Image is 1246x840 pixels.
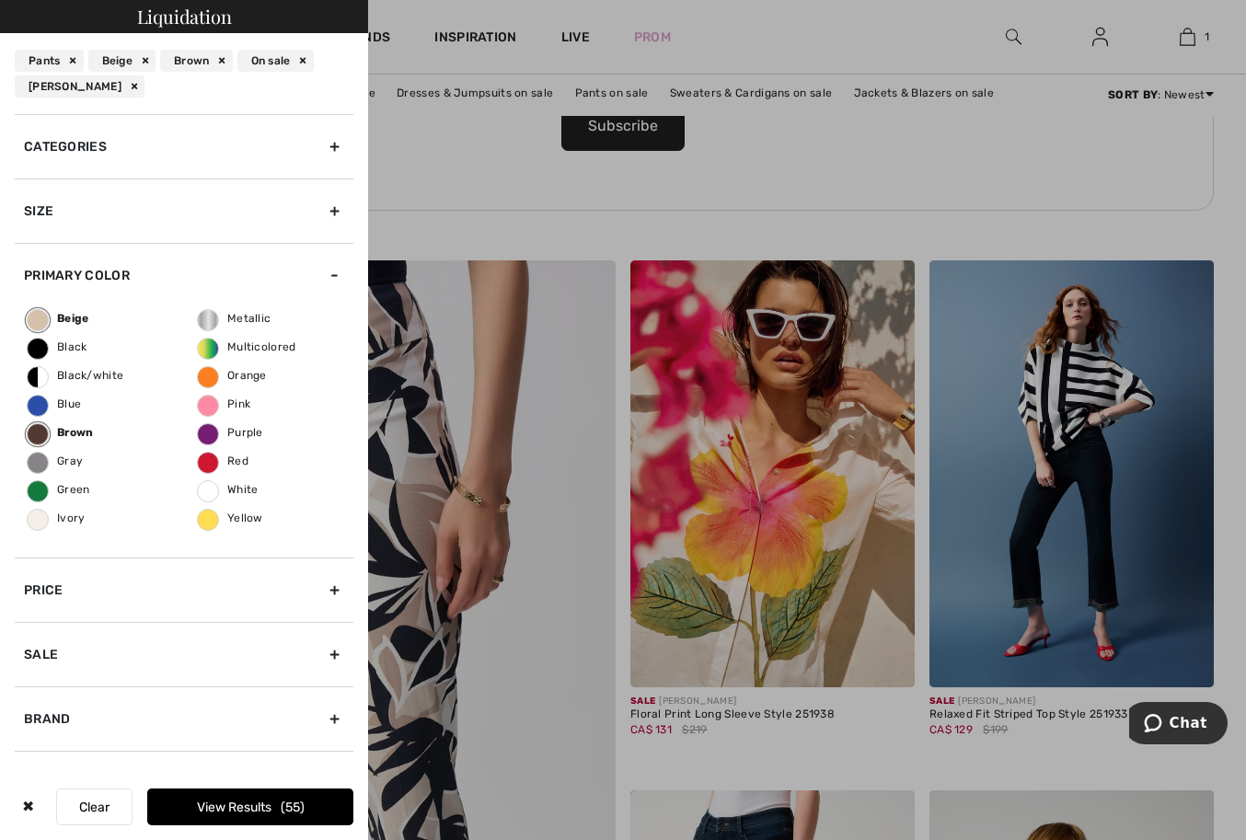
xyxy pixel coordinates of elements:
[1129,702,1228,748] iframe: Opens a widget where you can chat to one of our agents
[28,512,86,524] span: Ivory
[237,50,314,72] div: On sale
[198,397,250,410] span: Pink
[198,426,263,439] span: Purple
[15,114,353,178] div: Categories
[15,178,353,243] div: Size
[198,369,267,382] span: Orange
[160,50,233,72] div: Brown
[281,800,305,815] span: 55
[28,369,123,382] span: Black/white
[15,622,353,686] div: Sale
[198,512,263,524] span: Yellow
[56,788,133,825] button: Clear
[15,50,84,72] div: Pants
[28,483,90,496] span: Green
[198,455,248,467] span: Red
[15,558,353,622] div: Price
[15,788,41,825] div: ✖
[15,686,353,751] div: Brand
[15,75,144,98] div: [PERSON_NAME]
[198,312,271,325] span: Metallic
[15,751,353,815] div: Pattern
[28,397,81,410] span: Blue
[28,455,83,467] span: Gray
[198,483,259,496] span: White
[28,312,89,325] span: Beige
[28,340,87,353] span: Black
[147,788,353,825] button: View Results55
[198,340,296,353] span: Multicolored
[28,426,94,439] span: Brown
[88,50,156,72] div: Beige
[15,243,353,307] div: Primary Color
